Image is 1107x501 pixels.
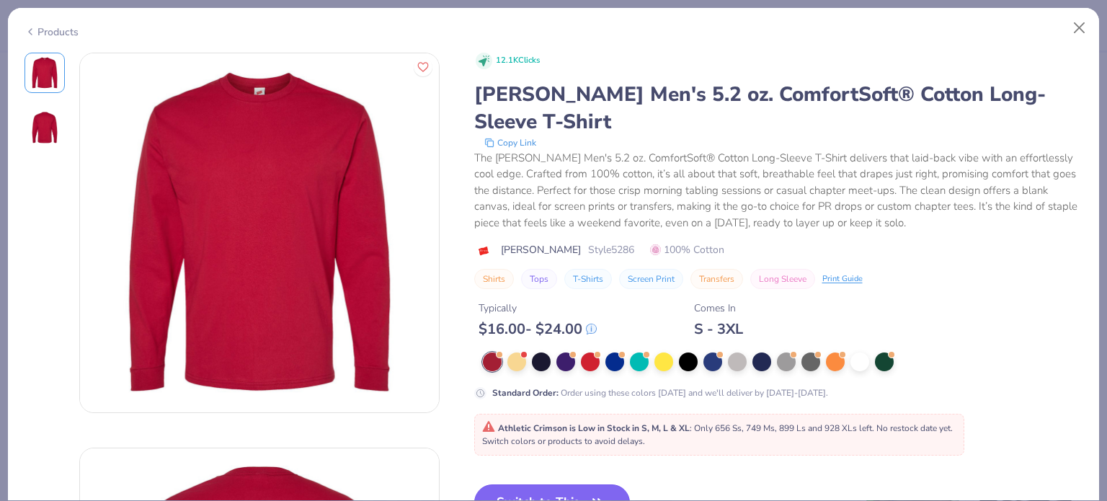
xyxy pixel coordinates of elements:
[492,387,559,399] strong: Standard Order :
[474,269,514,289] button: Shirts
[474,81,1083,136] div: [PERSON_NAME] Men's 5.2 oz. ComfortSoft® Cotton Long-Sleeve T-Shirt
[479,301,597,316] div: Typically
[496,55,540,67] span: 12.1K Clicks
[822,273,863,285] div: Print Guide
[498,422,690,434] strong: Athletic Crimson is Low in Stock in S, M, L & XL
[564,269,612,289] button: T-Shirts
[474,150,1083,231] div: The [PERSON_NAME] Men's 5.2 oz. ComfortSoft® Cotton Long-Sleeve T-Shirt delivers that laid-back v...
[501,242,581,257] span: [PERSON_NAME]
[414,58,432,76] button: Like
[619,269,683,289] button: Screen Print
[479,320,597,338] div: $ 16.00 - $ 24.00
[650,242,724,257] span: 100% Cotton
[694,320,743,338] div: S - 3XL
[80,53,439,412] img: Front
[482,422,953,447] span: : Only 656 Ss, 749 Ms, 899 Ls and 928 XLs left. No restock date yet. Switch colors or products to...
[521,269,557,289] button: Tops
[480,136,541,150] button: copy to clipboard
[694,301,743,316] div: Comes In
[1066,14,1093,42] button: Close
[492,386,828,399] div: Order using these colors [DATE] and we'll deliver by [DATE]-[DATE].
[27,56,62,90] img: Front
[690,269,743,289] button: Transfers
[474,245,494,257] img: brand logo
[27,110,62,145] img: Back
[25,25,79,40] div: Products
[750,269,815,289] button: Long Sleeve
[588,242,634,257] span: Style 5286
